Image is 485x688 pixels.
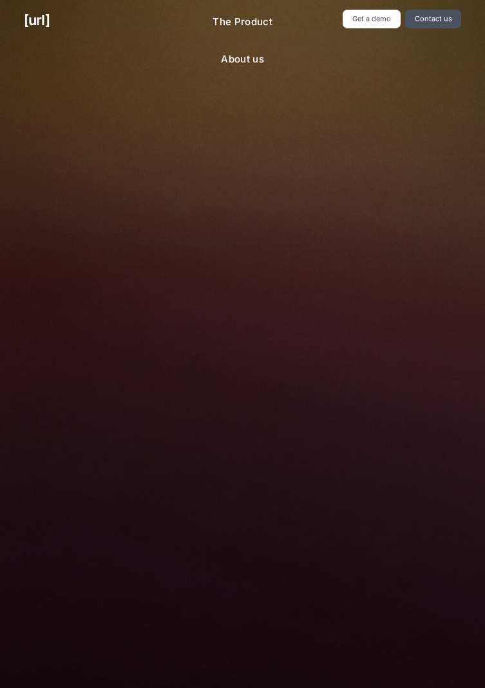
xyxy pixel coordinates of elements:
[202,10,283,35] a: The Product
[24,10,50,31] a: [URL]
[102,467,383,517] span: [URL] stitches together every customer journey across every camera — transforming footage into al...
[64,108,421,150] h2: Turn your cameras into AI agents for better retail performance
[216,533,269,551] a: Get a demo
[211,47,274,72] a: About us
[343,10,400,28] a: Get a demo
[405,10,461,28] a: Contact us
[142,468,343,478] strong: Your cameras see more when they work together.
